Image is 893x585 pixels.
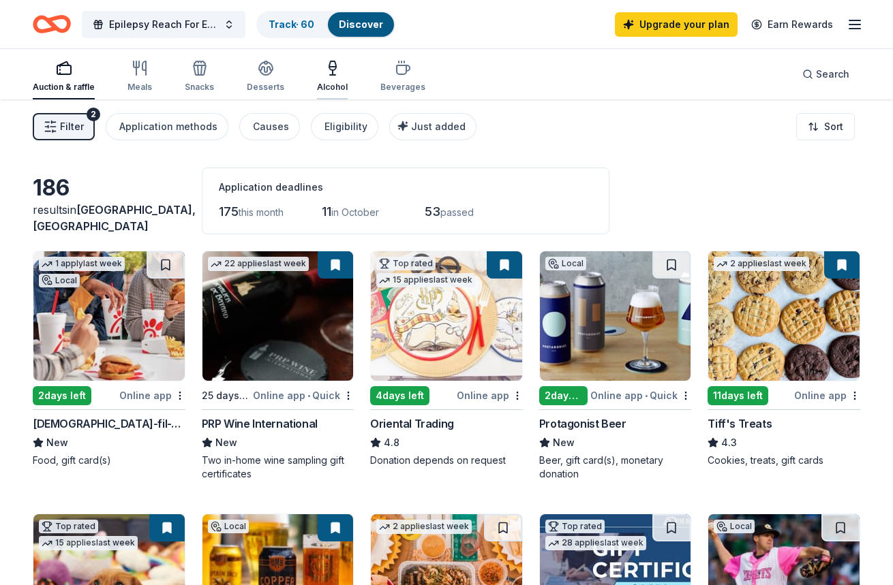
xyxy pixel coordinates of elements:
[247,82,284,93] div: Desserts
[339,18,383,30] a: Discover
[33,454,185,467] div: Food, gift card(s)
[539,415,626,432] div: Protagonist Beer
[202,251,354,481] a: Image for PRP Wine International22 applieslast week25 days leftOnline app•QuickPRP Wine Internati...
[215,434,237,451] span: New
[553,434,575,451] span: New
[370,251,523,467] a: Image for Oriental TradingTop rated15 applieslast week4days leftOnline appOriental Trading4.8Dona...
[816,66,849,82] span: Search
[796,113,855,140] button: Sort
[794,387,860,404] div: Online app
[540,251,691,381] img: Image for Protagonist Beer
[370,454,523,467] div: Donation depends on request
[380,82,425,93] div: Beverages
[208,257,309,271] div: 22 applies last week
[202,388,251,404] div: 25 days left
[219,204,239,219] span: 175
[376,273,475,287] div: 15 applies last week
[376,520,472,534] div: 2 applies last week
[317,82,348,93] div: Alcohol
[380,54,425,99] button: Beverages
[645,390,648,401] span: •
[411,121,466,132] span: Just added
[33,82,95,93] div: Auction & raffle
[743,12,841,37] a: Earn Rewards
[82,11,245,38] button: Epilepsy Reach For Excellence Gala 2025
[33,113,95,140] button: Filter2
[219,179,592,195] div: Application deadlines
[106,113,228,140] button: Application methods
[60,118,84,135] span: Filter
[33,203,196,233] span: [GEOGRAPHIC_DATA], [GEOGRAPHIC_DATA]
[384,434,399,451] span: 4.8
[440,206,474,218] span: passed
[371,251,522,381] img: Image for Oriental Trading
[322,204,331,219] span: 11
[307,390,310,401] span: •
[545,257,586,270] div: Local
[202,454,354,481] div: Two in-home wine sampling gift certificates
[239,113,300,140] button: Causes
[256,11,395,38] button: Track· 60Discover
[208,520,249,533] div: Local
[33,415,185,432] div: [DEMOGRAPHIC_DATA]-fil-A ([GEOGRAPHIC_DATA])
[185,82,214,93] div: Snacks
[202,415,318,432] div: PRP Wine International
[370,386,429,405] div: 4 days left
[119,118,217,135] div: Application methods
[708,251,860,381] img: Image for Tiff's Treats
[33,203,196,233] span: in
[33,54,95,99] button: Auction & raffle
[127,54,152,99] button: Meals
[247,54,284,99] button: Desserts
[539,454,692,481] div: Beer, gift card(s), monetary donation
[389,113,476,140] button: Just added
[317,54,348,99] button: Alcohol
[185,54,214,99] button: Snacks
[590,387,691,404] div: Online app Quick
[33,202,185,234] div: results
[33,174,185,202] div: 186
[33,251,185,467] a: Image for Chick-fil-A (Charlotte)1 applylast weekLocal2days leftOnline app[DEMOGRAPHIC_DATA]-fil-...
[708,251,860,467] a: Image for Tiff's Treats2 applieslast week11days leftOnline appTiff's Treats4.3Cookies, treats, gi...
[425,204,440,219] span: 53
[539,386,588,405] div: 2 days left
[39,257,125,271] div: 1 apply last week
[311,113,378,140] button: Eligibility
[33,386,91,405] div: 2 days left
[824,118,843,135] span: Sort
[539,251,692,481] a: Image for Protagonist BeerLocal2days leftOnline app•QuickProtagonist BeerNewBeer, gift card(s), m...
[109,16,218,33] span: Epilepsy Reach For Excellence Gala 2025
[87,108,100,121] div: 2
[39,274,80,287] div: Local
[33,8,71,40] a: Home
[545,520,605,533] div: Top rated
[39,520,98,533] div: Top rated
[33,251,185,381] img: Image for Chick-fil-A (Charlotte)
[202,251,354,381] img: Image for PRP Wine International
[721,434,737,451] span: 4.3
[253,387,354,404] div: Online app Quick
[324,118,367,135] div: Eligibility
[269,18,314,30] a: Track· 60
[708,386,768,405] div: 11 days left
[370,415,454,432] div: Oriental Trading
[119,387,185,404] div: Online app
[457,387,523,404] div: Online app
[39,536,138,550] div: 15 applies last week
[239,206,284,218] span: this month
[253,118,289,135] div: Causes
[714,257,809,271] div: 2 applies last week
[714,520,755,533] div: Local
[127,82,152,93] div: Meals
[708,415,772,432] div: Tiff's Treats
[376,257,436,270] div: Top rated
[615,12,738,37] a: Upgrade your plan
[545,536,646,550] div: 28 applies last week
[791,61,860,88] button: Search
[46,434,68,451] span: New
[331,206,379,218] span: in October
[708,454,860,467] div: Cookies, treats, gift cards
